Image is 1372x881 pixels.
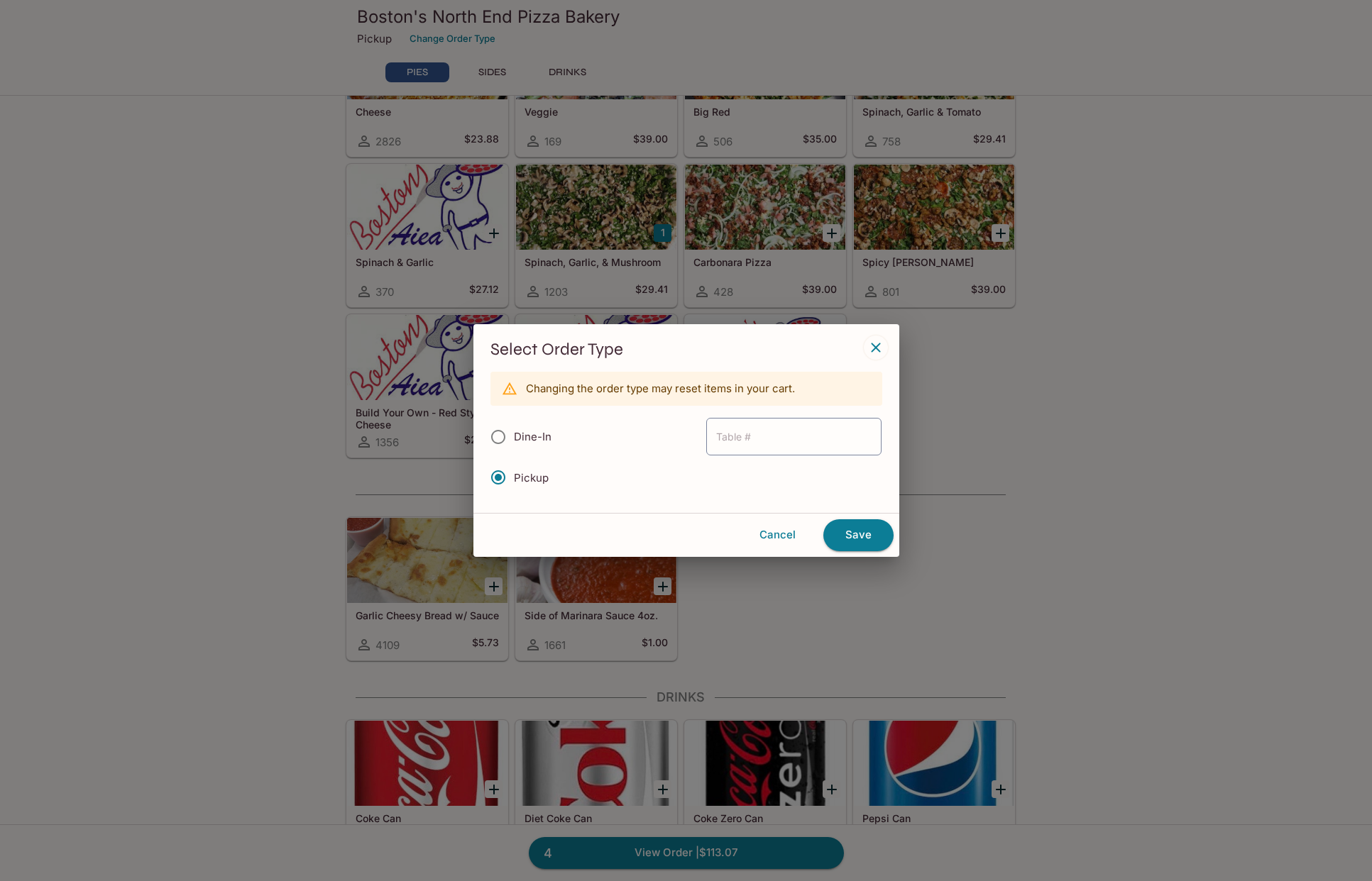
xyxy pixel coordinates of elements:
[706,418,882,455] input: Table #
[737,520,818,550] button: Cancel
[514,471,549,484] span: Pickup
[490,338,882,360] h3: Select Order Type
[823,519,894,550] button: Save
[526,382,795,395] p: Changing the order type may reset items in your cart.
[514,430,551,443] span: Dine-In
